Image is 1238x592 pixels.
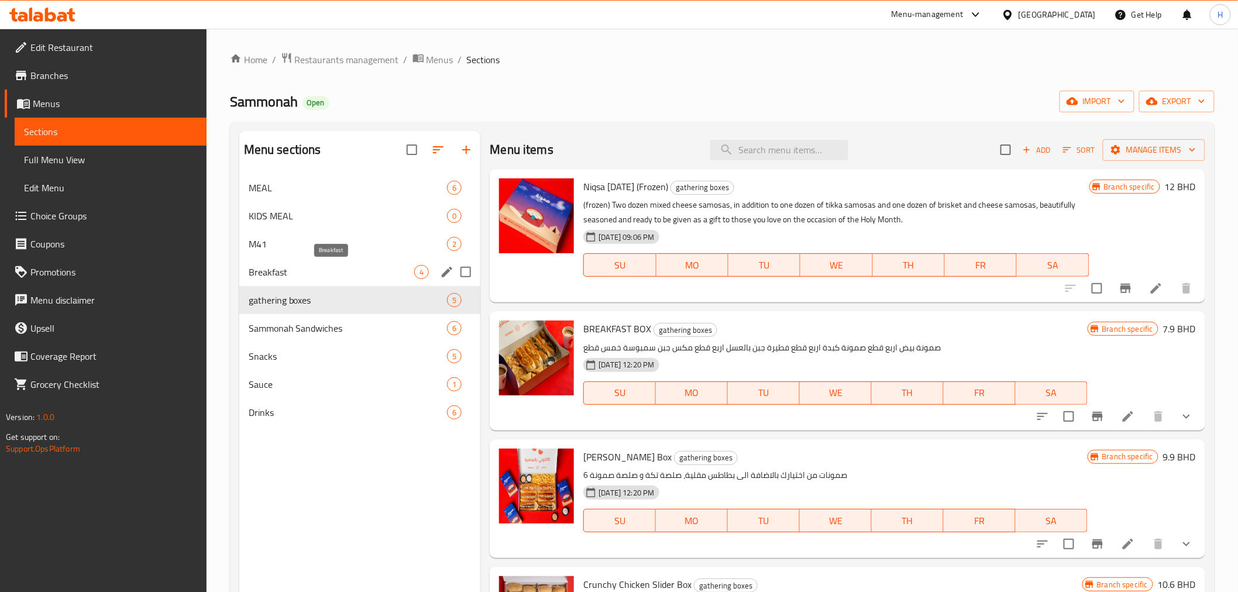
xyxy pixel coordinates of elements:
[1029,530,1057,558] button: sort-choices
[583,253,656,277] button: SU
[1019,8,1096,21] div: [GEOGRAPHIC_DATA]
[878,257,940,274] span: TH
[1057,404,1081,429] span: Select to update
[15,118,207,146] a: Sections
[249,321,448,335] span: Sammonah Sandwiches
[728,509,800,532] button: TU
[950,257,1012,274] span: FR
[30,40,197,54] span: Edit Restaurant
[1017,253,1089,277] button: SA
[944,509,1016,532] button: FR
[804,384,867,401] span: WE
[656,253,728,277] button: MO
[948,384,1011,401] span: FR
[36,409,54,425] span: 1.0.0
[239,370,481,398] div: Sauce1
[1148,94,1205,109] span: export
[993,137,1018,162] span: Select section
[594,359,659,370] span: [DATE] 12:20 PM
[302,98,329,108] span: Open
[427,53,453,67] span: Menus
[583,468,1087,483] p: 6 صمونات من اختيارك بالاضافة الى بطاطس مقلية، صلصة تكة و صلصة صمونة
[239,314,481,342] div: Sammonah Sandwiches6
[6,409,35,425] span: Version:
[804,512,867,529] span: WE
[1029,402,1057,431] button: sort-choices
[589,257,651,274] span: SU
[239,230,481,258] div: M412
[733,512,795,529] span: TU
[30,209,197,223] span: Choice Groups
[948,512,1011,529] span: FR
[876,512,939,529] span: TH
[1139,91,1215,112] button: export
[230,53,267,67] a: Home
[872,381,944,405] button: TH
[1098,451,1158,462] span: Branch specific
[239,174,481,202] div: MEAL6
[1060,141,1098,159] button: Sort
[24,181,197,195] span: Edit Menu
[1179,537,1194,551] svg: Show Choices
[249,237,448,251] span: M41
[589,384,651,401] span: SU
[5,61,207,90] a: Branches
[5,258,207,286] a: Promotions
[594,232,659,243] span: [DATE] 09:06 PM
[1121,537,1135,551] a: Edit menu item
[5,202,207,230] a: Choice Groups
[230,88,298,115] span: Sammonah
[583,340,1087,355] p: صمونة بيض اربع قطع صمونة كبدة اربع قطع فطيرة جبن بالعسل اربع قطع مكس جبن سمبوسة خمس قطع
[249,349,448,363] span: Snacks
[281,52,399,67] a: Restaurants management
[6,429,60,445] span: Get support on:
[15,174,207,202] a: Edit Menu
[412,52,453,67] a: Menus
[670,181,734,195] div: gathering boxes
[661,384,723,401] span: MO
[1085,276,1109,301] span: Select to update
[448,211,461,222] span: 0
[249,377,448,391] span: Sauce
[671,181,734,194] span: gathering boxes
[1172,274,1201,302] button: delete
[249,181,448,195] span: MEAL
[1112,143,1196,157] span: Manage items
[1057,532,1081,556] span: Select to update
[24,153,197,167] span: Full Menu View
[1069,94,1125,109] span: import
[583,178,668,195] span: Niqsa [DATE] (Frozen)
[1218,8,1223,21] span: H
[239,258,481,286] div: Breakfast4edit
[5,342,207,370] a: Coverage Report
[249,405,448,419] div: Drinks
[438,263,456,281] button: edit
[583,198,1089,227] p: (frozen) Two dozen mixed cheese samosas, in addition to one dozen of tikka samosas and one dozen ...
[30,68,197,82] span: Branches
[1172,402,1201,431] button: show more
[876,384,939,401] span: TH
[800,509,872,532] button: WE
[1021,143,1053,157] span: Add
[5,33,207,61] a: Edit Restaurant
[499,449,574,524] img: Samona Box
[710,140,848,160] input: search
[30,349,197,363] span: Coverage Report
[249,265,415,279] span: Breakfast
[249,293,448,307] span: gathering boxes
[1149,281,1163,295] a: Edit menu item
[499,321,574,395] img: BREAKFAST BOX
[583,320,651,338] span: BREAKFAST BOX
[583,381,656,405] button: SU
[1121,409,1135,424] a: Edit menu item
[239,202,481,230] div: KIDS MEAL0
[5,286,207,314] a: Menu disclaimer
[5,370,207,398] a: Grocery Checklist
[728,253,800,277] button: TU
[1060,91,1134,112] button: import
[733,257,796,274] span: TU
[1020,512,1083,529] span: SA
